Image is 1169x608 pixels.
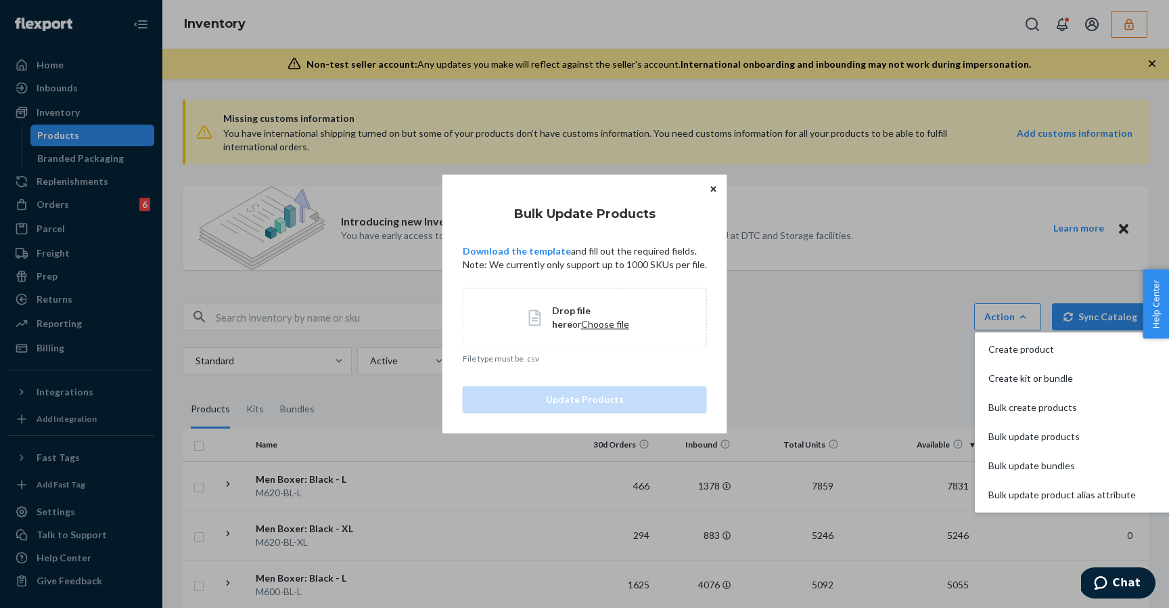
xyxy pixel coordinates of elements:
[988,345,1136,354] span: Create product
[463,353,707,364] p: File type must be .csv
[463,387,707,414] button: Update Products
[988,490,1136,500] span: Bulk update product alias attribute
[552,305,591,330] span: Drop file here
[581,318,629,330] span: Choose file
[463,205,707,223] h4: Bulk Update Products
[988,374,1136,383] span: Create kit or bundle
[988,432,1136,441] span: Bulk update products
[463,244,707,272] p: and fill out the required fields. Note: We currently only support up to 1000 SKUs per file.
[706,181,720,196] button: Close
[988,403,1136,412] span: Bulk create products
[572,318,581,330] span: or
[988,461,1136,471] span: Bulk update bundles
[463,245,571,257] a: Download the template
[32,9,60,22] span: Chat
